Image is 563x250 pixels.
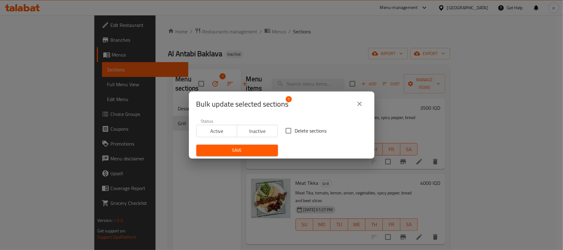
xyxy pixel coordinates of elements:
[237,125,278,137] button: Inactive
[295,127,327,134] span: Delete sections
[196,145,278,156] button: Save
[196,125,237,137] button: Active
[240,127,275,136] span: Inactive
[196,99,289,109] span: Selected section count
[201,146,273,154] span: Save
[199,127,235,136] span: Active
[352,96,367,111] button: close
[286,96,292,102] span: 1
